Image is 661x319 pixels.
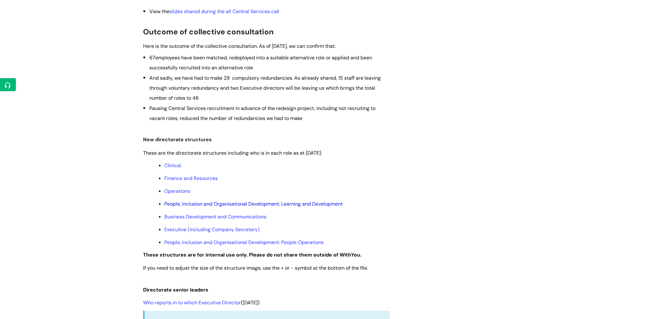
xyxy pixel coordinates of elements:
span: Here is the outcome of the collective consultation. As of [DATE], we can confirm that: [143,43,335,49]
span: 67 [149,54,155,61]
span: And sadly, we have had to make 29 compulsory redundancies. As already shared, 15 staff are leavin... [149,75,381,102]
strong: These structures are for internal use only. Please do not share them outside of WithYou. [143,252,361,258]
span: employees have been matched, redeployed into a suitable alternative role or applied and been succ... [149,54,372,71]
span: Pausing Central Services recruitment in advance of the redesign project, including not recruiting... [149,105,375,122]
span: Directorate senior leaders [143,287,208,293]
span: New directorate structures [143,136,212,143]
span: Outcome of collective consultation [143,27,274,37]
span: View the [149,8,279,15]
a: People, Inclusion and Organisational Development: Learning and Development [164,201,343,207]
a: Operations [164,188,190,194]
a: Clinical [164,162,181,169]
span: ([DATE]) [143,300,260,306]
a: Executive (including Company Secretary) [164,226,260,233]
a: People, Inclusion and Organisational Development: People Operations [164,239,324,246]
a: Who reports in to which Executive Director [143,300,241,306]
a: slides shared during the all Central Services call [169,8,279,15]
span: These are the directorate structures including who is in each role as at [DATE]: [143,150,322,156]
a: Finance and Resources [164,175,218,182]
span: If you need to adjust the size of the structure image, use the + or - symbol at the bottom of the... [143,265,368,271]
a: Business Development and Communications [164,213,266,220]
